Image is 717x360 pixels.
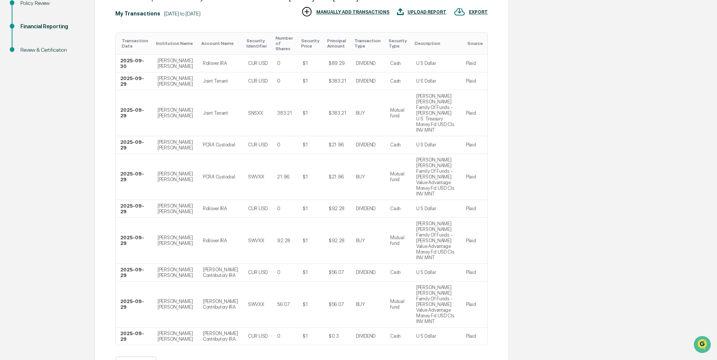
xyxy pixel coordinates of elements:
img: UPLOAD REPORT [397,6,404,17]
div: Toggle SortBy [354,38,383,49]
td: 2025-09-29 [116,90,153,136]
button: Start new chat [128,60,137,69]
a: 🔎Data Lookup [5,106,51,120]
div: Toggle SortBy [122,38,150,49]
span: Preclearance [15,95,49,103]
div: 0 [277,206,280,211]
div: U S Dollar [416,206,436,211]
div: DIVIDEND [356,269,375,275]
div: Cash [390,333,401,339]
div: [PERSON_NAME] [PERSON_NAME] [158,235,194,246]
div: 🔎 [8,110,14,116]
div: 0 [277,78,280,84]
div: [PERSON_NAME] [PERSON_NAME] [158,171,194,182]
div: Cash [390,206,401,211]
div: $21.96 [329,174,344,180]
div: CUR:USD [248,269,268,275]
div: 0 [277,269,280,275]
div: Toggle SortBy [467,41,484,46]
div: 0 [277,333,280,339]
div: UPLOAD REPORT [408,9,446,15]
td: 2025-09-29 [116,218,153,264]
td: Joint Tenant [198,90,244,136]
td: Plaid [461,55,487,72]
div: Review & Certification [20,46,82,54]
div: 21.96 [277,174,290,180]
div: [PERSON_NAME] [PERSON_NAME] [158,75,194,87]
td: 2025-09-29 [116,282,153,328]
div: Toggle SortBy [415,41,458,46]
div: Mutual fund [390,107,407,118]
div: U S Dollar [416,60,436,66]
div: U S Dollar [416,142,436,148]
div: $1 [303,206,308,211]
td: PCRA Custodial [198,154,244,200]
div: $1 [303,302,308,307]
div: CUR:USD [248,60,268,66]
div: Toggle SortBy [247,38,270,49]
div: SNSXX [248,110,263,116]
div: $56.07 [329,269,344,275]
div: [PERSON_NAME] [PERSON_NAME] [158,139,194,151]
div: [PERSON_NAME] [PERSON_NAME] Family Of Funds - [PERSON_NAME] U.S. Treasury Money Fd USD Cls INV MNT [416,93,457,133]
span: Pylon [75,128,91,134]
div: CUR:USD [248,142,268,148]
a: 🖐️Preclearance [5,92,52,106]
div: Cash [390,269,401,275]
div: $1 [303,78,308,84]
td: Plaid [461,328,487,345]
td: 2025-09-29 [116,328,153,345]
div: $92.28 [329,206,345,211]
div: [PERSON_NAME] [PERSON_NAME] Family Of Funds - [PERSON_NAME] Value Advantage Money Fd USD Cls INV MNT [416,285,457,324]
div: 56.07 [277,302,290,307]
div: [PERSON_NAME] [PERSON_NAME] [158,58,194,69]
div: Start new chat [26,58,124,65]
td: Rollover IRA [198,55,244,72]
td: PCRA Custodial [198,136,244,154]
div: 🗄️ [55,96,61,102]
div: $21.96 [329,142,344,148]
td: 2025-09-29 [116,72,153,90]
div: We're available if you need us! [26,65,95,71]
td: 2025-09-29 [116,136,153,154]
div: Cash [390,78,401,84]
span: Attestations [62,95,93,103]
div: $1 [303,174,308,180]
p: How can we help? [8,16,137,28]
td: Plaid [461,264,487,282]
div: Toggle SortBy [327,38,348,49]
div: [PERSON_NAME] [PERSON_NAME] [158,267,194,278]
div: $1 [303,142,308,148]
div: Financial Reporting [20,23,82,31]
img: MANUALLY ADD TRANSACTIONS [301,6,313,17]
div: [PERSON_NAME] [PERSON_NAME] Family Of Funds - [PERSON_NAME] Value Advantage Money Fd USD Cls INV MNT [416,157,457,197]
div: U S Dollar [416,78,436,84]
div: EXPORT [469,9,488,15]
td: Plaid [461,72,487,90]
img: EXPORT [454,6,465,17]
div: [PERSON_NAME] [PERSON_NAME] [158,331,194,342]
div: BUY [356,238,365,243]
div: BUY [356,174,365,180]
td: Rollover IRA [198,218,244,264]
div: $1 [303,333,308,339]
div: 0 [277,60,280,66]
div: Toggle SortBy [201,41,241,46]
div: MANUALLY ADD TRANSACTIONS [316,9,389,15]
div: [PERSON_NAME] [PERSON_NAME] Family Of Funds - [PERSON_NAME] Value Advantage Money Fd USD Cls INV MNT [416,221,457,260]
td: [PERSON_NAME] Contributory IRA [198,264,244,282]
td: [PERSON_NAME] Contributory IRA [198,328,244,345]
div: SWVXX [248,174,264,180]
div: CUR:USD [248,78,268,84]
td: Plaid [461,154,487,200]
td: [PERSON_NAME] Contributory IRA [198,282,244,328]
td: 2025-09-29 [116,154,153,200]
div: U S Dollar [416,269,436,275]
div: [PERSON_NAME] [PERSON_NAME] [158,203,194,214]
div: [PERSON_NAME] [PERSON_NAME] [158,107,194,118]
div: SWVXX [248,238,264,243]
div: DIVIDEND [356,60,375,66]
td: 2025-09-29 [116,264,153,282]
div: Cash [390,142,401,148]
